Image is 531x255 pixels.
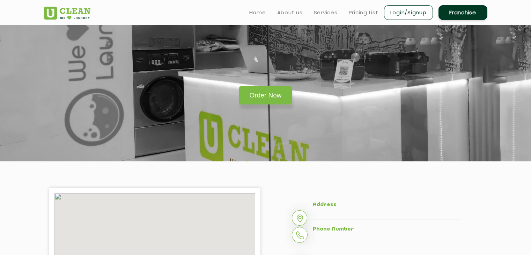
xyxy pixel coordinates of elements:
[313,226,461,233] h5: Phone Number
[44,7,90,20] img: UClean Laundry and Dry Cleaning
[438,5,487,20] a: Franchise
[239,86,292,104] a: Order Now
[314,8,338,17] a: Services
[313,202,461,208] h5: Address
[249,8,266,17] a: Home
[384,5,433,20] a: Login/Signup
[349,8,378,17] a: Pricing List
[277,8,303,17] a: About us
